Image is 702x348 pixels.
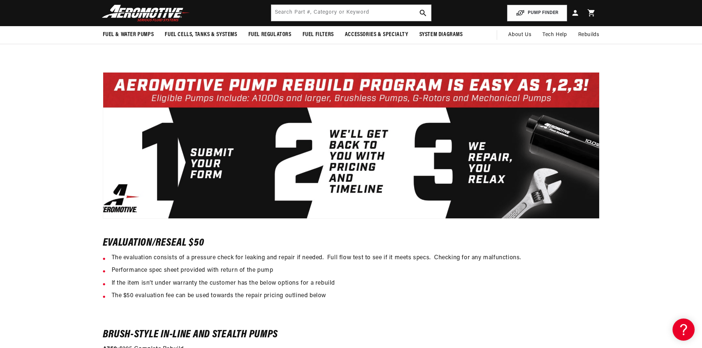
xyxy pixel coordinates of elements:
[100,4,192,22] img: Aeromotive
[507,5,567,21] button: PUMP FINDER
[103,330,600,339] h6: Brush-Style In-Line and Stealth Pumps
[103,31,154,39] span: Fuel & Water Pumps
[542,31,567,39] span: Tech Help
[415,5,431,21] button: search button
[537,26,572,44] summary: Tech Help
[414,26,468,43] summary: System Diagrams
[578,31,600,39] span: Rebuilds
[112,266,600,275] li: Performance spec sheet provided with return of the pump
[271,5,431,21] input: Search by Part Number, Category or Keyword
[303,31,334,39] span: Fuel Filters
[503,26,537,44] a: About Us
[297,26,339,43] summary: Fuel Filters
[243,26,297,43] summary: Fuel Regulators
[112,253,600,263] li: The evaluation consists of a pressure check for leaking and repair if needed. Full flow test to s...
[573,26,605,44] summary: Rebuilds
[159,26,242,43] summary: Fuel Cells, Tanks & Systems
[97,26,160,43] summary: Fuel & Water Pumps
[339,26,414,43] summary: Accessories & Specialty
[248,31,291,39] span: Fuel Regulators
[165,31,237,39] span: Fuel Cells, Tanks & Systems
[103,238,600,247] h6: Evaluation/Reseal $50
[419,31,463,39] span: System Diagrams
[112,291,600,301] li: The $50 evaluation fee can be used towards the repair pricing outlined below
[112,279,600,288] li: If the item isn’t under warranty the customer has the below options for a rebuild
[508,32,531,38] span: About Us
[345,31,408,39] span: Accessories & Specialty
